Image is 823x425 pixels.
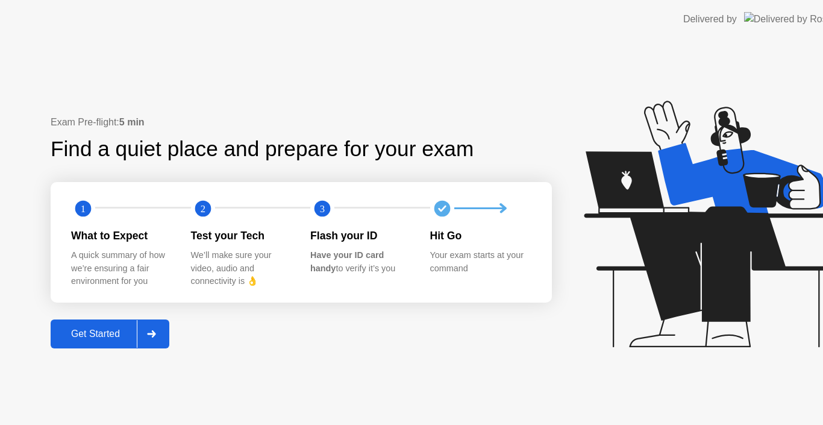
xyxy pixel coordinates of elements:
[119,117,145,127] b: 5 min
[310,250,384,273] b: Have your ID card handy
[54,329,137,339] div: Get Started
[51,320,169,348] button: Get Started
[310,228,411,244] div: Flash your ID
[191,228,292,244] div: Test your Tech
[51,133,475,165] div: Find a quiet place and prepare for your exam
[71,249,172,288] div: A quick summary of how we’re ensuring a fair environment for you
[430,228,531,244] div: Hit Go
[51,115,552,130] div: Exam Pre-flight:
[81,203,86,214] text: 1
[191,249,292,288] div: We’ll make sure your video, audio and connectivity is 👌
[200,203,205,214] text: 2
[430,249,531,275] div: Your exam starts at your command
[310,249,411,275] div: to verify it’s you
[683,12,737,27] div: Delivered by
[71,228,172,244] div: What to Expect
[320,203,325,214] text: 3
